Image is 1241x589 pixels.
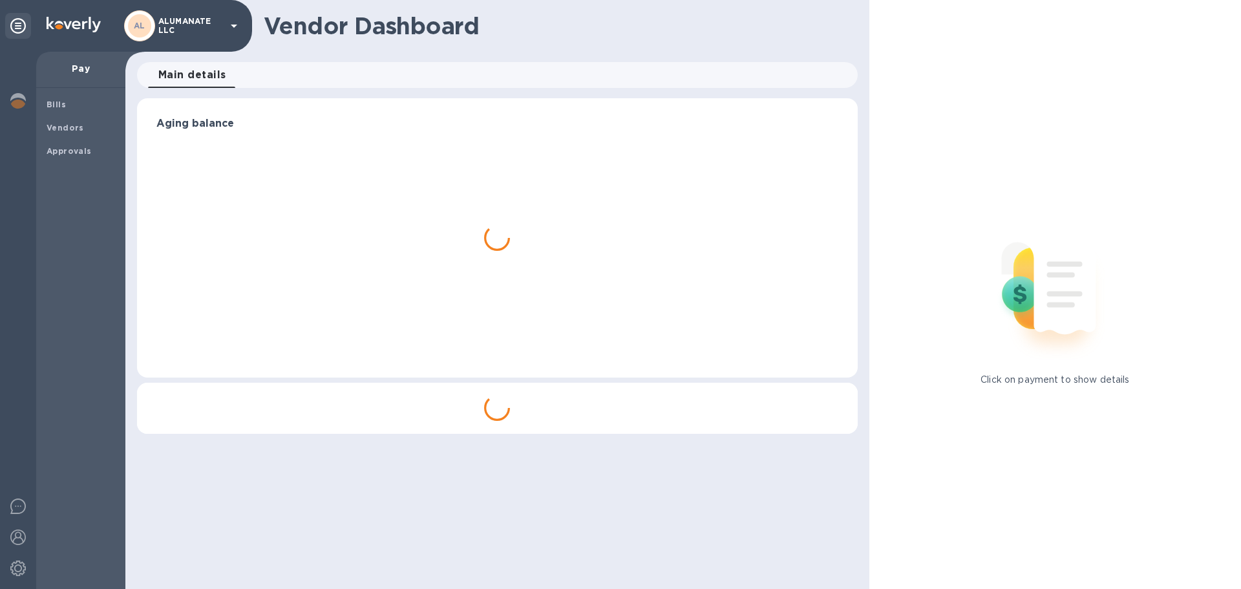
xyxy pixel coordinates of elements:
[156,118,838,130] h3: Aging balance
[47,17,101,32] img: Logo
[47,62,115,75] p: Pay
[134,21,145,30] b: AL
[158,66,226,84] span: Main details
[158,17,223,35] p: ALUMANATE LLC
[264,12,849,39] h1: Vendor Dashboard
[5,13,31,39] div: Unpin categories
[47,100,66,109] b: Bills
[47,146,92,156] b: Approvals
[981,373,1129,387] p: Click on payment to show details
[47,123,84,133] b: Vendors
